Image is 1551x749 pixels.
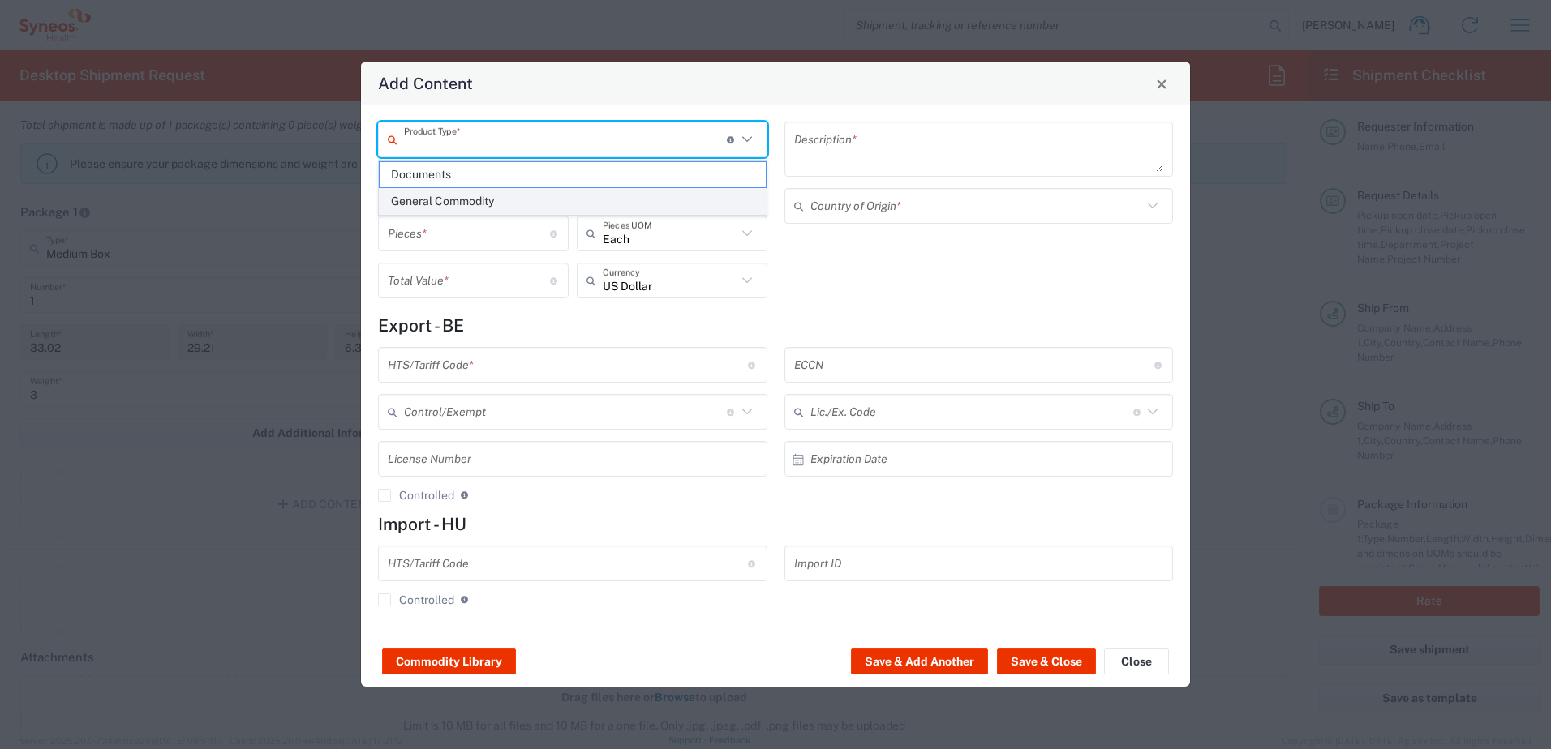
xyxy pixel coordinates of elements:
span: Documents [380,162,766,187]
label: Controlled [378,489,454,502]
h4: Import - HU [378,514,1173,534]
h4: Export - BE [378,315,1173,336]
h4: Add Content [378,71,473,95]
button: Close [1150,72,1173,95]
button: Commodity Library [382,648,516,674]
button: Save & Add Another [851,648,988,674]
label: Controlled [378,593,454,606]
button: Save & Close [997,648,1096,674]
button: Close [1104,648,1169,674]
span: General Commodity [380,189,766,214]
